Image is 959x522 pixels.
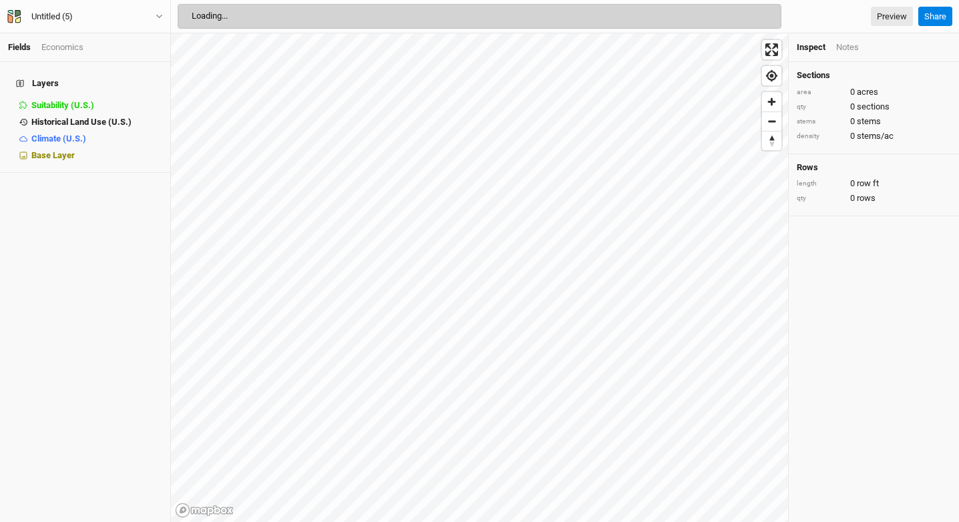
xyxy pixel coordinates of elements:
div: Untitled (5) [31,10,73,23]
span: Historical Land Use (U.S.) [31,117,132,127]
span: sections [857,101,890,113]
button: Untitled (5) [7,9,164,24]
span: Climate (U.S.) [31,134,86,144]
div: Notes [836,41,859,53]
div: Suitability (U.S.) [31,100,162,111]
span: row ft [857,178,879,190]
span: rows [857,192,876,204]
div: 0 [797,115,951,127]
button: Share [918,7,952,27]
span: stems [857,115,881,127]
span: Base Layer [31,150,75,160]
div: stems [797,117,843,127]
h4: Layers [8,70,162,97]
button: Zoom out [762,111,781,131]
div: 0 [797,130,951,142]
span: Zoom out [762,112,781,131]
div: 0 [797,86,951,98]
div: 0 [797,192,951,204]
span: Loading... [192,11,228,21]
span: stems/ac [857,130,894,142]
a: Fields [8,42,31,52]
div: qty [797,194,843,204]
div: Inspect [797,41,825,53]
h4: Sections [797,70,951,81]
button: Zoom in [762,92,781,111]
div: Historical Land Use (U.S.) [31,117,162,127]
button: Reset bearing to north [762,131,781,150]
div: Climate (U.S.) [31,134,162,144]
span: acres [857,86,878,98]
span: Suitability (U.S.) [31,100,94,110]
h4: Rows [797,162,951,173]
div: Base Layer [31,150,162,161]
div: area [797,87,843,97]
a: Mapbox logo [175,503,234,518]
div: 0 [797,178,951,190]
div: qty [797,102,843,112]
div: length [797,179,843,189]
div: 0 [797,101,951,113]
canvas: Map [171,33,788,522]
a: Preview [871,7,913,27]
button: Enter fullscreen [762,40,781,59]
button: Find my location [762,66,781,85]
div: density [797,132,843,142]
div: Economics [41,41,83,53]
